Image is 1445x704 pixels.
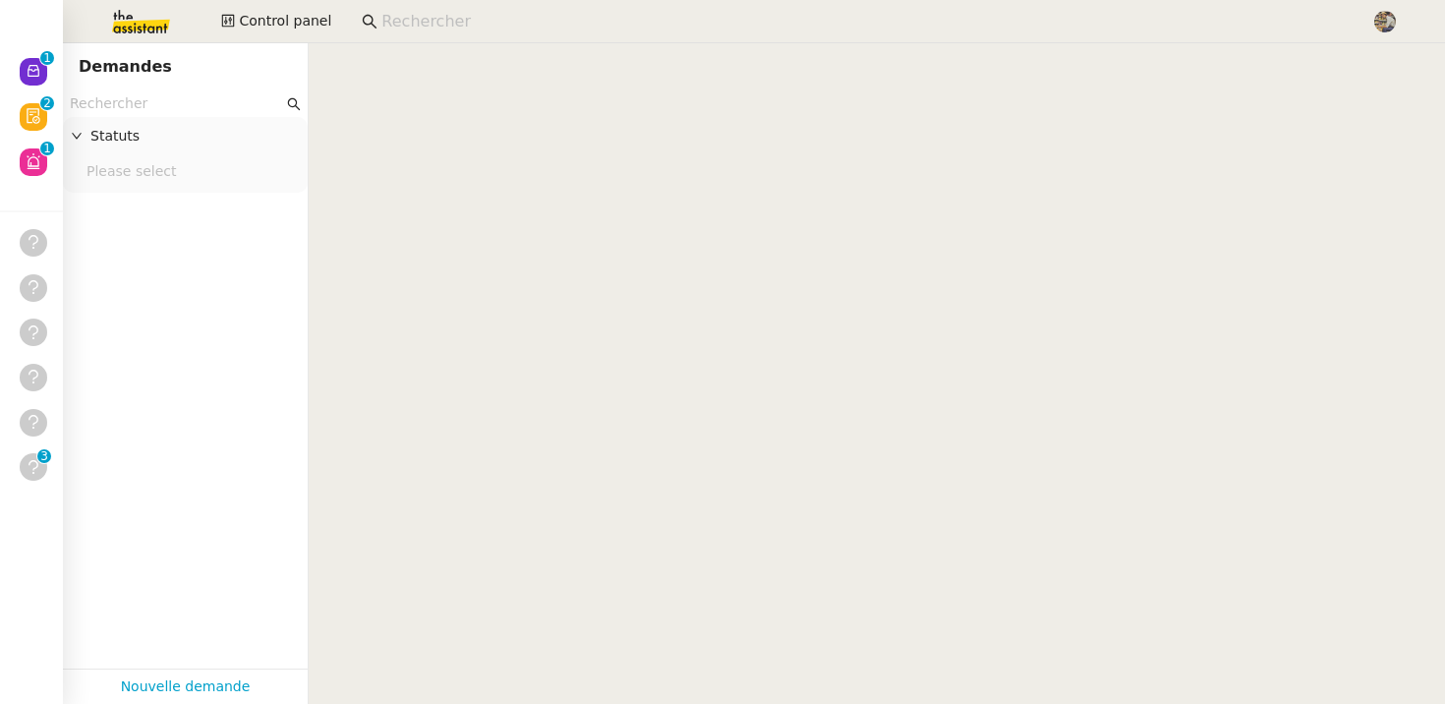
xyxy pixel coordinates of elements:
input: Rechercher [381,9,1352,35]
div: Statuts [63,117,308,155]
span: Control panel [239,10,331,32]
p: 3 [40,449,48,467]
nz-badge-sup: 1 [40,51,54,65]
button: Control panel [209,8,343,35]
span: Statuts [90,125,300,147]
nz-page-header-title: Demandes [79,53,172,81]
p: 1 [43,142,51,159]
input: Rechercher [70,92,283,115]
p: 1 [43,51,51,69]
p: 2 [43,96,51,114]
img: 388bd129-7e3b-4cb1-84b4-92a3d763e9b7 [1374,11,1396,32]
a: Nouvelle demande [121,675,251,698]
nz-badge-sup: 1 [40,142,54,155]
nz-badge-sup: 2 [40,96,54,110]
nz-badge-sup: 3 [37,449,51,463]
